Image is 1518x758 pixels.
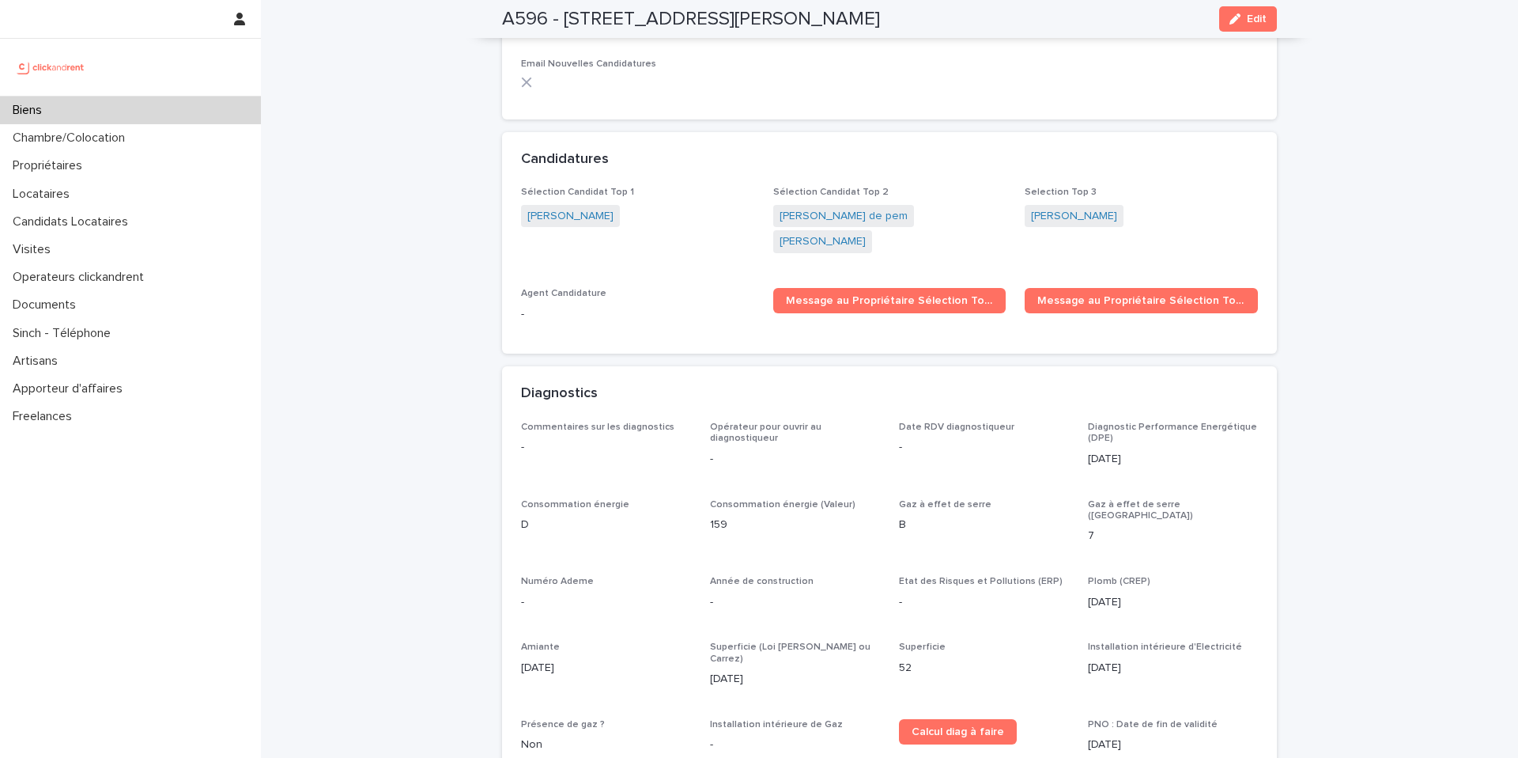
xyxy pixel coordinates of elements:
span: Date RDV diagnostiqueur [899,423,1014,432]
p: - [899,594,1069,611]
p: [DATE] [1088,660,1258,677]
span: Email Nouvelles Candidatures [521,59,656,69]
span: Présence de gaz ? [521,720,605,730]
a: Message au Propriétaire Sélection Top 2 [1025,288,1258,313]
span: Numéro Ademe [521,577,594,586]
p: Propriétaires [6,158,95,173]
p: Apporteur d'affaires [6,381,135,396]
button: Edit [1219,6,1277,32]
a: Calcul diag à faire [899,719,1017,745]
p: Locataires [6,187,82,202]
p: 159 [710,517,880,533]
p: 7 [1088,528,1258,544]
span: Diagnostic Performance Energétique (DPE) [1088,423,1257,443]
span: Plomb (CREP) [1088,577,1150,586]
p: Operateurs clickandrent [6,270,157,285]
span: Edit [1247,13,1267,25]
a: Message au Propriétaire Sélection Top 1 [773,288,1006,313]
p: D [521,517,691,533]
p: Artisans [6,354,70,369]
p: Chambre/Colocation [6,131,138,146]
p: Freelances [6,409,85,424]
h2: Candidatures [521,151,609,169]
span: Selection Top 3 [1025,188,1097,197]
p: Visites [6,242,63,257]
p: - [521,594,691,611]
span: Superficie [899,642,946,652]
a: [PERSON_NAME] de pem [780,208,908,225]
p: Documents [6,298,89,313]
h2: Diagnostics [521,385,598,403]
span: Amiante [521,642,560,652]
span: Gaz à effet de serre [899,500,991,510]
a: [PERSON_NAME] [780,233,866,250]
p: - [710,594,880,611]
span: Superficie (Loi [PERSON_NAME] ou Carrez) [710,642,870,663]
p: Candidats Locataires [6,214,141,229]
span: Gaz à effet de serre ([GEOGRAPHIC_DATA]) [1088,500,1193,521]
p: [DATE] [1088,737,1258,753]
span: Sélection Candidat Top 2 [773,188,889,197]
p: [DATE] [1088,451,1258,468]
span: Installation intérieure de Gaz [710,720,843,730]
span: Etat des Risques et Pollutions (ERP) [899,577,1063,586]
p: Biens [6,103,55,118]
span: Sélection Candidat Top 1 [521,188,634,197]
p: Sinch - Téléphone [6,326,123,341]
span: Opérateur pour ouvrir au diagnostiqueur [710,423,821,443]
span: PNO : Date de fin de validité [1088,720,1218,730]
h2: A596 - [STREET_ADDRESS][PERSON_NAME] [502,8,880,31]
span: Message au Propriétaire Sélection Top 1 [786,295,994,306]
p: [DATE] [1088,594,1258,611]
p: - [710,737,880,753]
p: - [521,306,754,323]
p: [DATE] [521,660,691,677]
span: Agent Candidature [521,289,606,298]
p: - [521,439,691,456]
p: [DATE] [710,671,880,688]
p: Non [521,737,691,753]
span: Message au Propriétaire Sélection Top 2 [1037,295,1245,306]
span: Consommation énergie [521,500,629,510]
p: 52 [899,660,1069,677]
span: Consommation énergie (Valeur) [710,500,855,510]
img: UCB0brd3T0yccxBKYDjQ [13,51,89,83]
span: Calcul diag à faire [912,726,1004,737]
p: B [899,517,1069,533]
p: - [710,451,880,468]
p: - [899,439,1069,456]
a: [PERSON_NAME] [1031,208,1117,225]
span: Installation intérieure d'Electricité [1088,642,1242,652]
span: Commentaires sur les diagnostics [521,423,674,432]
span: Année de construction [710,577,814,586]
a: [PERSON_NAME] [527,208,614,225]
